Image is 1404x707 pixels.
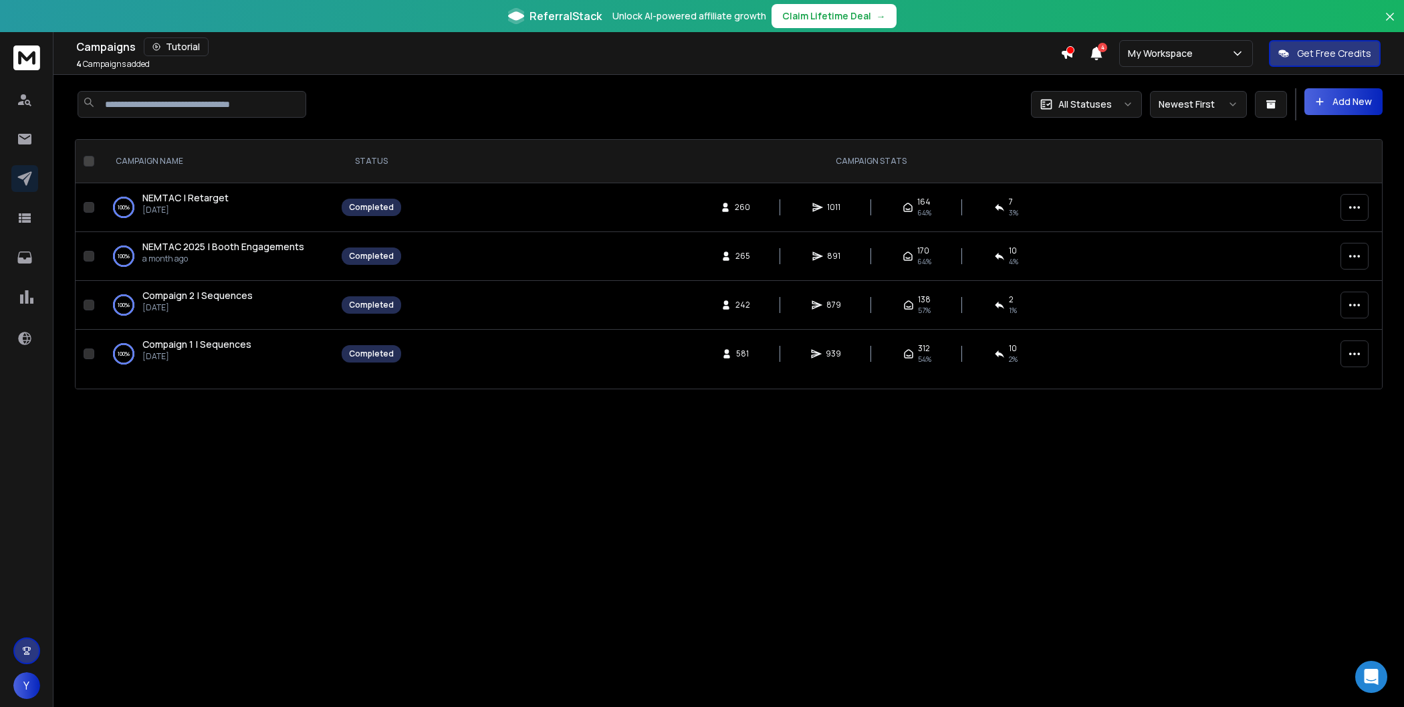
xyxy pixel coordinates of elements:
span: 54 % [918,354,931,365]
button: Add New [1304,88,1383,115]
span: 64 % [917,207,931,218]
span: 939 [826,348,841,359]
span: 10 [1009,343,1017,354]
div: Completed [349,300,394,310]
span: 2 [1009,294,1014,305]
div: Completed [349,251,394,262]
p: 100 % [118,249,130,263]
th: CAMPAIGN NAME [100,140,334,183]
span: 7 [1009,197,1013,207]
span: 64 % [917,256,931,267]
span: 2 % [1009,354,1018,365]
p: Unlock AI-powered affiliate growth [612,9,766,23]
th: STATUS [334,140,409,183]
button: Close banner [1381,8,1399,40]
p: 100 % [118,347,130,361]
span: Compaign 1 | Sequences [142,338,251,350]
span: 260 [735,202,750,213]
span: 4 % [1009,256,1018,267]
span: 4 [1098,43,1107,52]
span: ReferralStack [530,8,602,24]
td: 100%NEMTAC 2025 | Booth Engagementsa month ago [100,232,334,281]
span: 10 [1009,245,1017,256]
p: 100 % [118,201,130,214]
button: Claim Lifetime Deal→ [772,4,897,28]
p: [DATE] [142,205,229,215]
button: Tutorial [144,37,209,56]
p: All Statuses [1058,98,1112,111]
button: Y [13,672,40,699]
span: → [876,9,886,23]
p: Campaigns added [76,59,150,70]
td: 100%Compaign 2 | Sequences[DATE] [100,281,334,330]
span: 265 [735,251,750,262]
td: 100%Compaign 1 | Sequences[DATE] [100,330,334,379]
div: Completed [349,348,394,359]
a: Compaign 1 | Sequences [142,338,251,351]
span: 1 % [1009,305,1017,316]
span: 170 [917,245,929,256]
span: 312 [918,343,930,354]
div: Campaigns [76,37,1060,56]
span: 581 [736,348,749,359]
span: 891 [827,251,840,262]
span: 242 [735,300,750,310]
span: 138 [918,294,931,305]
div: Completed [349,202,394,213]
span: 1011 [827,202,840,213]
button: Get Free Credits [1269,40,1381,67]
span: 879 [826,300,841,310]
span: 164 [917,197,931,207]
span: 3 % [1009,207,1018,218]
a: Compaign 2 | Sequences [142,289,253,302]
span: 57 % [918,305,931,316]
a: NEMTAC 2025 | Booth Engagements [142,240,304,254]
p: 100 % [118,298,130,312]
th: CAMPAIGN STATS [409,140,1332,183]
p: [DATE] [142,302,253,313]
td: 100%NEMTAC | Retarget[DATE] [100,183,334,232]
p: Get Free Credits [1297,47,1371,60]
span: 4 [76,58,82,70]
a: NEMTAC | Retarget [142,191,229,205]
span: NEMTAC | Retarget [142,191,229,204]
div: Open Intercom Messenger [1355,661,1387,693]
p: [DATE] [142,351,251,362]
p: a month ago [142,254,304,264]
p: My Workspace [1128,47,1198,60]
button: Newest First [1150,91,1247,118]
